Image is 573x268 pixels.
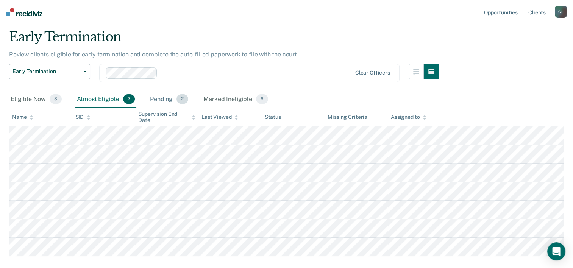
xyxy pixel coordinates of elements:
[201,114,238,120] div: Last Viewed
[9,51,298,58] p: Review clients eligible for early termination and complete the auto-filled paperwork to file with...
[9,91,63,108] div: Eligible Now3
[176,94,188,104] span: 2
[555,6,567,18] button: CL
[9,64,90,79] button: Early Termination
[555,6,567,18] div: C L
[547,242,565,260] div: Open Intercom Messenger
[391,114,426,120] div: Assigned to
[148,91,190,108] div: Pending2
[138,111,195,124] div: Supervision End Date
[355,70,390,76] div: Clear officers
[75,114,91,120] div: SID
[9,29,439,51] div: Early Termination
[202,91,270,108] div: Marked Ineligible6
[75,91,136,108] div: Almost Eligible7
[123,94,135,104] span: 7
[328,114,367,120] div: Missing Criteria
[50,94,62,104] span: 3
[256,94,268,104] span: 6
[12,68,81,75] span: Early Termination
[12,114,33,120] div: Name
[6,8,42,16] img: Recidiviz
[265,114,281,120] div: Status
